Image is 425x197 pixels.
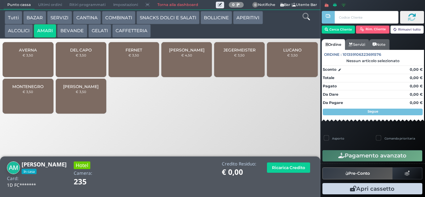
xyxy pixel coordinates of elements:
[23,11,46,24] button: BAZAR
[112,24,151,38] button: CAFFETTERIA
[7,161,20,174] img: Alessandro Monzani
[267,162,310,173] button: Ricarica Credito
[5,11,22,24] button: Tutti
[410,75,423,80] strong: 0,00 €
[201,11,232,24] button: BOLLICINE
[410,100,423,105] strong: 0,00 €
[136,11,200,24] button: SNACKS DOLCI E SALATI
[22,169,37,174] span: In casa
[384,136,415,141] label: Comanda prioritaria
[70,48,92,52] span: DEL CAPO
[35,0,66,10] span: Ultimi ordini
[153,0,202,10] a: Torna alla dashboard
[234,53,245,57] small: € 3,50
[19,48,37,52] span: AVERNA
[102,11,135,24] button: COMBINATI
[323,92,338,97] strong: Da Dare
[66,0,109,10] span: Ritiri programmati
[23,53,33,57] small: € 3,50
[323,75,334,80] strong: Totale
[34,24,56,38] button: AMARI
[410,92,423,97] strong: 0,00 €
[322,39,345,50] a: Ordine
[324,52,342,57] span: Ordine :
[222,168,256,176] h1: € 0,00
[47,11,72,24] button: SERVIZI
[74,178,105,186] h1: 235
[390,26,424,34] button: Rimuovi tutto
[368,109,378,114] strong: Segue
[410,67,423,72] strong: 0,00 €
[356,26,389,34] button: Rim. Cliente
[5,24,33,38] button: ALCOLICI
[57,24,87,38] button: BEVANDE
[73,11,101,24] button: CANTINA
[169,48,205,52] span: [PERSON_NAME]
[232,2,235,7] b: 0
[76,90,86,94] small: € 3,50
[323,84,337,88] strong: Pagato
[63,84,99,89] span: [PERSON_NAME]
[76,53,86,57] small: € 3,50
[332,136,344,141] label: Asporto
[322,183,422,194] button: Apri cassetto
[128,53,139,57] small: € 3,50
[88,24,111,38] button: GELATI
[12,84,43,89] span: MONTENEGRO
[322,58,424,63] div: Nessun articolo selezionato
[323,67,336,72] strong: Sconto
[126,48,142,52] span: FERNET
[323,100,343,105] strong: Da Pagare
[287,53,298,57] small: € 3,50
[252,2,258,8] span: 0
[7,176,19,181] h4: Card:
[233,11,263,24] button: APERITIVI
[322,150,422,161] button: Pagamento avanzato
[4,0,35,10] span: Punto cassa
[335,11,398,24] input: Codice Cliente
[181,53,192,57] small: € 4,50
[345,39,369,50] a: Servizi
[343,52,381,57] span: 101359106323691576
[222,161,256,166] h4: Credito Residuo:
[322,26,355,34] button: Cerca Cliente
[410,84,423,88] strong: 0,00 €
[23,90,33,94] small: € 3,50
[22,160,67,168] b: [PERSON_NAME]
[74,171,92,176] h4: Camera:
[283,48,301,52] span: LUCANO
[369,39,389,50] a: Note
[223,48,256,52] span: JEGERMEISTER
[322,167,393,179] button: Pre-Conto
[74,161,90,169] h3: Hotel
[110,0,142,10] span: Impostazioni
